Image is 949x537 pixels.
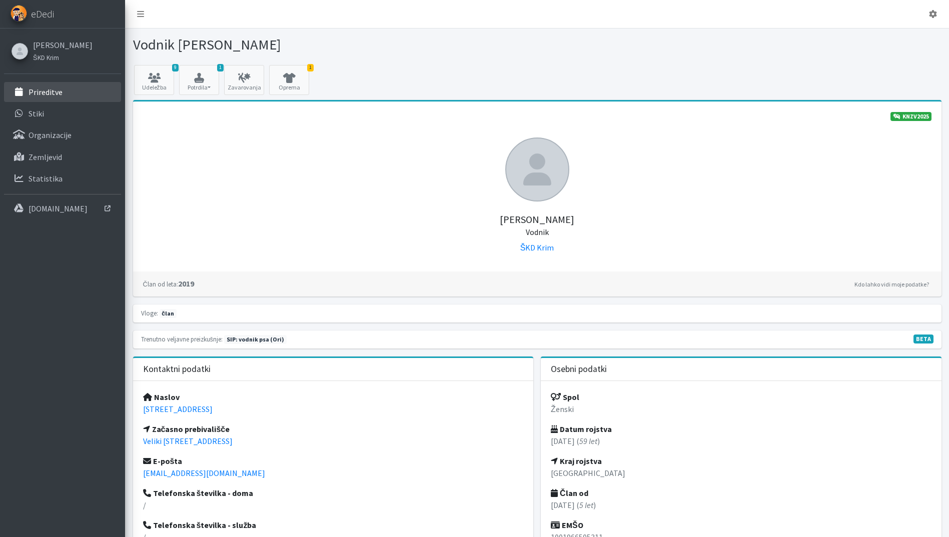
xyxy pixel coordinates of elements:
[4,168,121,188] a: Statistika
[551,499,931,511] p: [DATE] ( )
[217,64,224,71] span: 1
[143,456,183,466] strong: E-pošta
[143,280,178,288] small: Član od leta:
[551,424,612,434] strong: Datum rojstva
[29,203,88,213] p: [DOMAIN_NAME]
[29,152,62,162] p: Zemljevid
[143,499,524,511] p: /
[551,467,931,479] p: [GEOGRAPHIC_DATA]
[143,468,265,478] a: [EMAIL_ADDRESS][DOMAIN_NAME]
[4,125,121,145] a: Organizacije
[913,334,933,343] span: V fazi razvoja
[11,5,27,21] img: eDedi
[551,456,602,466] strong: Kraj rojstva
[4,82,121,102] a: Prireditve
[143,201,931,237] h5: [PERSON_NAME]
[143,424,230,434] strong: Začasno prebivališče
[172,64,179,71] span: 9
[551,403,931,415] p: Ženski
[551,520,583,530] strong: EMŠO
[143,404,213,414] a: [STREET_ADDRESS]
[133,36,534,53] h1: Vodnik [PERSON_NAME]
[31,6,54,21] span: eDedi
[551,488,588,498] strong: Član od
[29,87,63,97] p: Prireditve
[141,335,223,343] small: Trenutno veljavne preizkušnje:
[160,309,177,318] span: član
[29,173,63,183] p: Statistika
[4,103,121,123] a: Stiki
[179,65,219,95] button: 1 Potrdila
[29,108,44,118] p: Stiki
[33,51,93,63] a: ŠKD Krim
[269,65,309,95] a: 1 Oprema
[29,130,72,140] p: Organizacije
[520,242,554,252] a: ŠKD Krim
[551,392,579,402] strong: Spol
[307,64,314,71] span: 1
[852,278,931,290] a: Kdo lahko vidi moje podatke?
[143,364,211,374] h3: Kontaktni podatki
[579,436,597,446] em: 59 let
[33,39,93,51] a: [PERSON_NAME]
[4,147,121,167] a: Zemljevid
[890,112,931,121] a: KNZV2025
[551,364,607,374] h3: Osebni podatki
[224,335,287,344] span: Naslednja preizkušnja: jesen 2026
[143,436,233,446] a: Veliki [STREET_ADDRESS]
[143,392,180,402] strong: Naslov
[579,500,593,510] em: 5 let
[33,53,59,61] small: ŠKD Krim
[526,227,549,237] small: Vodnik
[143,520,257,530] strong: Telefonska številka - služba
[224,65,264,95] a: Zavarovanja
[141,309,158,317] small: Vloge:
[551,435,931,447] p: [DATE] ( )
[4,198,121,218] a: [DOMAIN_NAME]
[143,488,254,498] strong: Telefonska številka - doma
[134,65,174,95] a: 9 Udeležba
[143,278,194,288] strong: 2019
